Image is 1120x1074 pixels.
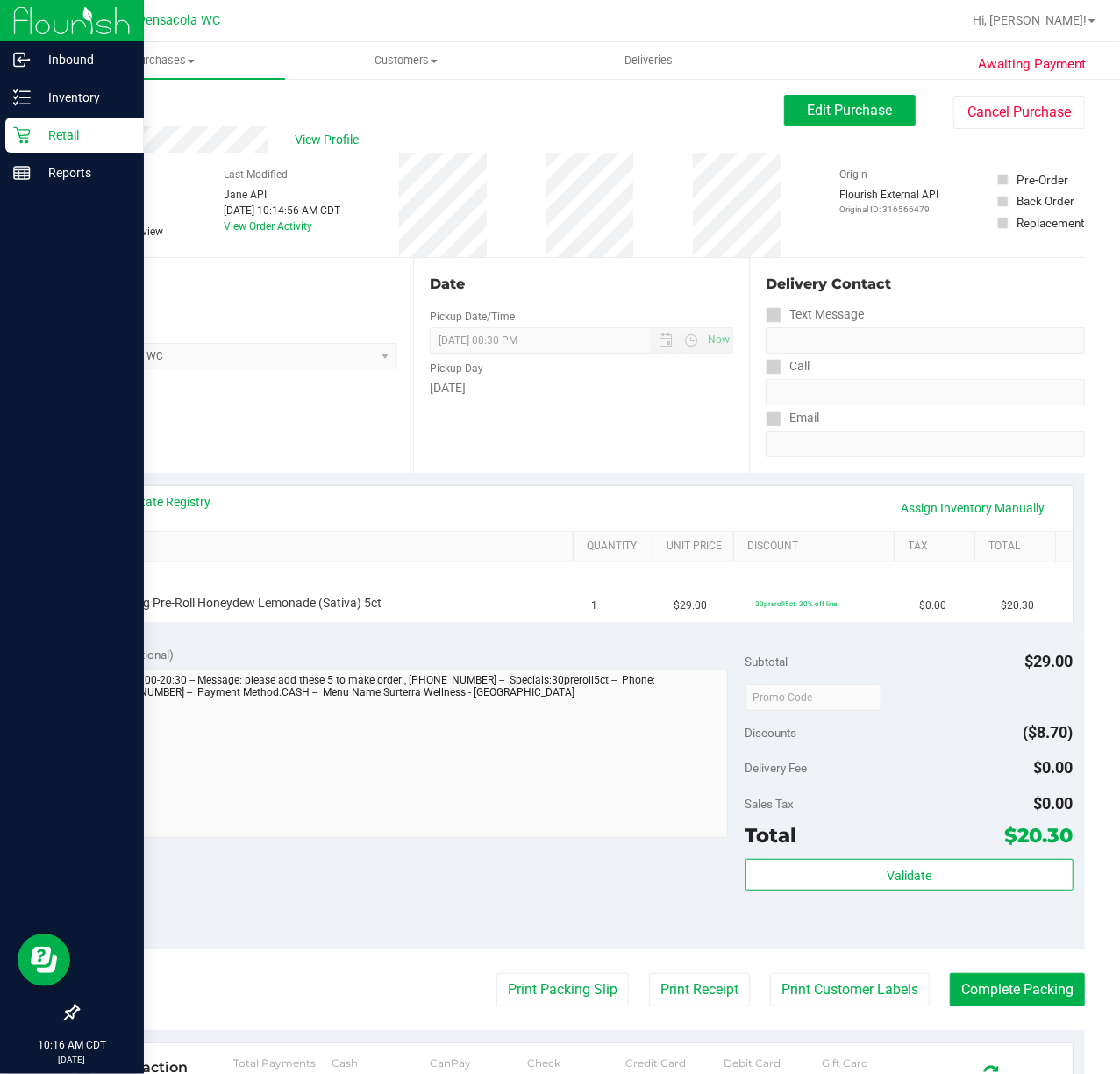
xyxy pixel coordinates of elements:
button: Print Receipt [649,973,750,1006]
span: $29.00 [674,598,707,614]
span: Deliveries [601,53,696,68]
span: $20.30 [1005,823,1074,848]
div: [DATE] 10:14:56 AM CDT [224,203,340,218]
span: 1 [592,598,598,614]
div: Pre-Order [1017,171,1068,189]
div: CanPay [430,1056,528,1070]
input: Format: (999) 999-9999 [766,327,1085,354]
span: Total [745,823,797,848]
span: Sales Tax [745,797,795,811]
a: SKU [103,540,566,554]
button: Validate [745,859,1074,891]
span: FT 0.5g Pre-Roll Honeydew Lemonade (Sativa) 5ct [110,595,382,612]
a: View Order Activity [224,220,312,233]
button: Print Customer Labels [770,973,930,1006]
div: Jane API [224,187,340,203]
input: Format: (999) 999-9999 [766,379,1085,405]
span: Validate [887,869,931,883]
p: Reports [31,162,136,183]
input: Promo Code [745,684,881,711]
div: Check [528,1056,626,1070]
inline-svg: Inbound [13,51,31,68]
div: Debit Card [724,1056,822,1070]
a: Tax [909,540,968,554]
label: Pickup Day [430,361,483,376]
div: Delivery Contact [766,274,1085,295]
span: $20.30 [1001,598,1034,614]
div: Back Order [1017,192,1074,210]
span: $0.00 [1034,794,1074,813]
span: ($8.70) [1024,723,1074,741]
span: Subtotal [745,655,788,669]
span: Awaiting Payment [979,54,1087,75]
div: Cash [332,1056,430,1070]
p: 10:16 AM CDT [8,1037,136,1053]
span: View Profile [295,131,365,149]
a: Unit Price [667,540,727,554]
span: Hi, [PERSON_NAME]! [973,13,1087,27]
label: Email [766,405,819,431]
div: Location [77,274,397,295]
label: Origin [839,167,867,183]
span: Edit Purchase [808,102,893,118]
button: Print Packing Slip [496,973,629,1006]
p: Inventory [31,87,136,108]
inline-svg: Retail [13,126,31,144]
label: Text Message [766,302,864,327]
span: 30preroll5ct: 30% off line [755,599,837,608]
div: Gift Card [822,1056,920,1070]
a: Discount [747,540,888,554]
a: Purchases [42,42,285,79]
span: $29.00 [1025,652,1074,670]
button: Complete Packing [950,973,1085,1006]
div: Date [430,274,733,295]
a: Total [988,540,1048,554]
label: Last Modified [224,167,288,183]
p: Retail [31,125,136,146]
span: Delivery Fee [745,761,808,775]
button: Edit Purchase [784,95,916,126]
p: Inbound [31,49,136,70]
a: Customers [285,42,528,79]
span: $0.00 [1034,758,1074,777]
inline-svg: Reports [13,164,31,182]
a: View State Registry [106,493,211,511]
div: Replacement [1017,214,1084,232]
div: [DATE] [430,379,733,397]
iframe: Resource center [18,934,70,986]
span: Discounts [745,717,797,748]
p: [DATE] [8,1053,136,1066]
a: Assign Inventory Manually [890,493,1057,523]
a: Quantity [587,540,646,554]
inline-svg: Inventory [13,89,31,106]
label: Call [766,354,810,379]
p: Original ID: 316566479 [839,203,938,216]
div: Total Payments [233,1056,332,1070]
button: Cancel Purchase [953,96,1085,129]
span: Customers [286,53,527,68]
div: Credit Card [625,1056,724,1070]
span: Purchases [42,53,285,68]
span: $0.00 [919,598,946,614]
a: Deliveries [527,42,770,79]
div: Flourish External API [839,187,938,216]
span: Pensacola WC [138,13,220,28]
label: Pickup Date/Time [430,309,515,325]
